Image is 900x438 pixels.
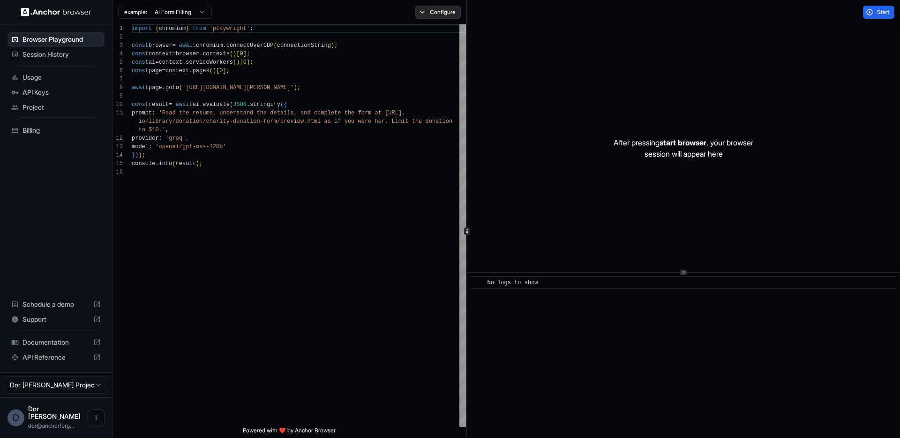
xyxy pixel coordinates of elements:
span: [ [216,68,219,74]
span: ] [247,59,250,66]
span: ; [297,84,300,91]
span: ai [193,101,199,108]
span: from [193,25,206,32]
div: 3 [112,41,123,50]
span: ) [331,42,334,49]
span: goto [165,84,179,91]
div: 4 [112,50,123,58]
span: [ [236,51,240,57]
div: Documentation [7,335,105,350]
span: browser [149,42,172,49]
span: ) [138,152,142,159]
span: Schedule a demo [22,300,90,309]
span: } [132,152,135,159]
div: 1 [112,24,123,33]
span: ; [199,160,202,167]
span: Documentation [22,338,90,347]
span: result [176,160,196,167]
span: API Reference [22,353,90,362]
span: io/library/donation/charity-donation-form/preview. [138,118,307,125]
span: contexts [202,51,230,57]
span: Usage [22,73,101,82]
p: After pressing , your browser session will appear here [614,137,753,159]
div: 9 [112,92,123,100]
span: const [132,42,149,49]
span: connectionString [277,42,331,49]
div: 11 [112,109,123,117]
div: API Keys [7,85,105,100]
button: Configure [415,6,461,19]
div: 16 [112,168,123,176]
span: . [199,51,202,57]
span: ; [250,59,253,66]
span: = [155,59,158,66]
span: 0 [240,51,243,57]
span: JSON [233,101,247,108]
span: model [132,143,149,150]
span: 'groq' [165,135,186,142]
span: No logs to show [487,279,538,286]
div: 6 [112,67,123,75]
span: Session History [22,50,101,59]
span: } [186,25,189,32]
span: ( [172,160,175,167]
span: Support [22,315,90,324]
span: ( [233,59,236,66]
button: Open menu [88,409,105,426]
span: import [132,25,152,32]
span: await [179,42,196,49]
span: . [189,68,192,74]
span: ) [294,84,297,91]
span: ] [243,51,247,57]
span: start browser [660,138,706,147]
span: Browser Playground [22,35,101,44]
div: Support [7,312,105,327]
span: prompt [132,110,152,116]
span: page [149,68,162,74]
div: 2 [112,33,123,41]
span: 0 [243,59,247,66]
span: result [149,101,169,108]
span: stringify [250,101,280,108]
span: { [284,101,287,108]
span: . [182,59,186,66]
div: Billing [7,123,105,138]
span: API Keys [22,88,101,97]
span: ( [230,101,233,108]
span: . [247,101,250,108]
div: Usage [7,70,105,85]
span: [ [240,59,243,66]
span: = [169,101,172,108]
span: to $10.' [138,127,165,133]
span: ​ [476,278,480,287]
span: connectOverCDP [226,42,274,49]
span: ; [250,25,253,32]
span: Start [877,8,890,16]
div: API Reference [7,350,105,365]
span: browser [176,51,199,57]
span: ; [142,152,145,159]
span: = [162,68,165,74]
span: context [159,59,182,66]
span: ; [247,51,250,57]
span: ai [149,59,155,66]
span: : [149,143,152,150]
span: : [159,135,162,142]
span: lete the form at [URL]. [328,110,405,116]
div: Schedule a demo [7,297,105,312]
span: '[URL][DOMAIN_NAME][PERSON_NAME]' [182,84,294,91]
span: ) [196,160,199,167]
span: dor@anchorforge.io [28,422,74,429]
span: context [149,51,172,57]
span: chromium [196,42,223,49]
span: context [165,68,189,74]
div: D [7,409,24,426]
span: const [132,101,149,108]
span: Dor Dankner [28,405,81,420]
span: , [186,135,189,142]
span: , [165,127,169,133]
div: 14 [112,151,123,159]
img: Anchor Logo [21,8,91,16]
span: const [132,59,149,66]
span: ( [230,51,233,57]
